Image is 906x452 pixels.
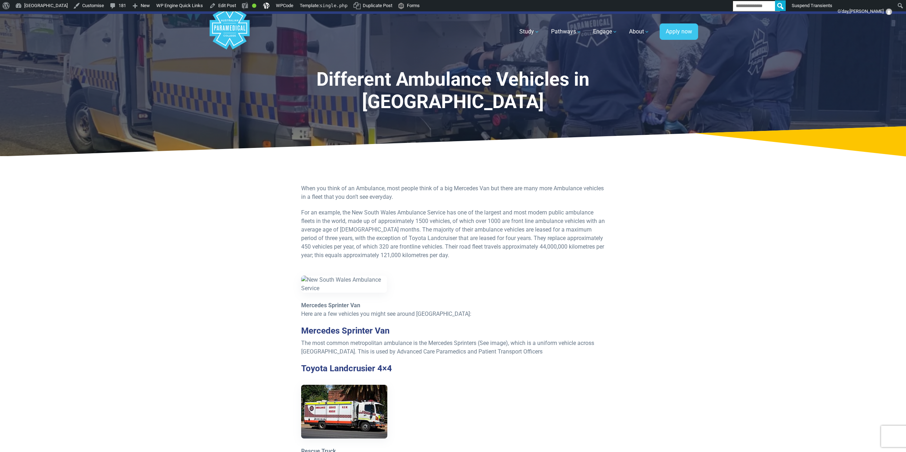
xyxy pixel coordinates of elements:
a: Engage [589,22,622,42]
p: The most common metropolitan ambulance is the Mercedes Sprinters (See image), which is a uniform ... [301,339,605,356]
h1: Different Ambulance Vehicles in [GEOGRAPHIC_DATA] [269,68,637,113]
span: [PERSON_NAME] [849,9,884,14]
a: Apply now [660,23,698,40]
a: About [625,22,654,42]
h3: Toyota Landcrusier 4×4 [301,363,605,374]
a: Australian Paramedical College [208,14,251,50]
a: Study [515,22,544,42]
p: For an example, the New South Wales Ambulance Service has one of the largest and most modern publ... [301,208,605,260]
p: Here are a few vehicles you might see around [GEOGRAPHIC_DATA]: [301,310,605,318]
h3: Mercedes Sprinter Van [301,326,605,336]
img: ambulance vehicles australian paramedical college [301,385,387,438]
a: Pathways [547,22,586,42]
p: When you think of an Ambulance, most people think of a big Mercedes Van but there are many more A... [301,184,605,201]
strong: Mercedes Sprinter Van [301,302,360,309]
img: New South Wales Ambulance Service [301,276,387,293]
